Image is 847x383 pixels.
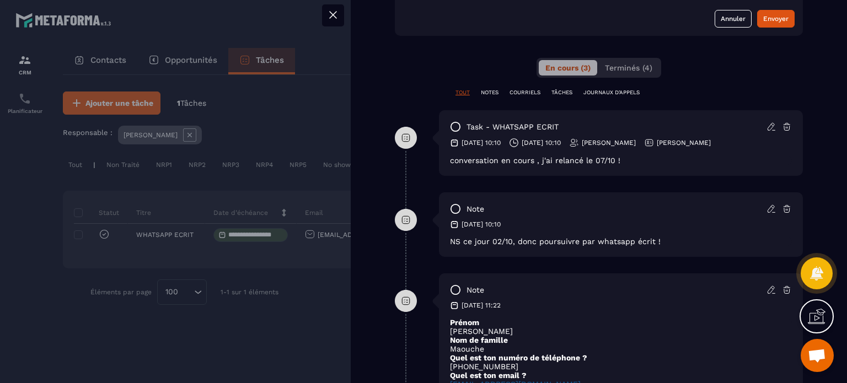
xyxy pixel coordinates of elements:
div: Envoyer [763,13,789,24]
button: Terminés (4) [598,60,659,75]
p: [PHONE_NUMBER] [450,362,792,371]
p: TOUT [455,89,470,96]
p: [DATE] 10:10 [462,138,501,147]
div: conversation en cours , j'ai relancé le 07/10 ! [450,156,792,165]
p: note [467,204,484,214]
p: [DATE] 11:22 [462,301,501,310]
p: Maouche [450,344,792,353]
p: [DATE] 10:10 [522,138,561,147]
strong: Prénom [450,318,479,327]
button: Annuler [715,10,752,28]
strong: Quel est ton numéro de téléphone ? [450,353,587,362]
p: [PERSON_NAME] [657,138,711,147]
strong: Nom de famille [450,336,508,344]
p: TÂCHES [551,89,572,96]
button: En cours (3) [539,60,597,75]
p: task - WHATSAPP ECRIT [467,122,559,132]
div: Ouvrir le chat [801,339,834,372]
p: [DATE] 10:10 [462,220,501,229]
p: note [467,285,484,295]
strong: Quel est ton email ? [450,371,527,380]
button: Envoyer [757,10,795,28]
p: [PERSON_NAME] [450,327,792,336]
span: En cours (3) [545,63,591,72]
p: COURRIELS [510,89,540,96]
p: JOURNAUX D'APPELS [583,89,640,96]
p: NS ce jour 02/10, donc poursuivre par whatsapp écrit ! [450,237,792,246]
span: Terminés (4) [605,63,652,72]
p: NOTES [481,89,498,96]
p: [PERSON_NAME] [582,138,636,147]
